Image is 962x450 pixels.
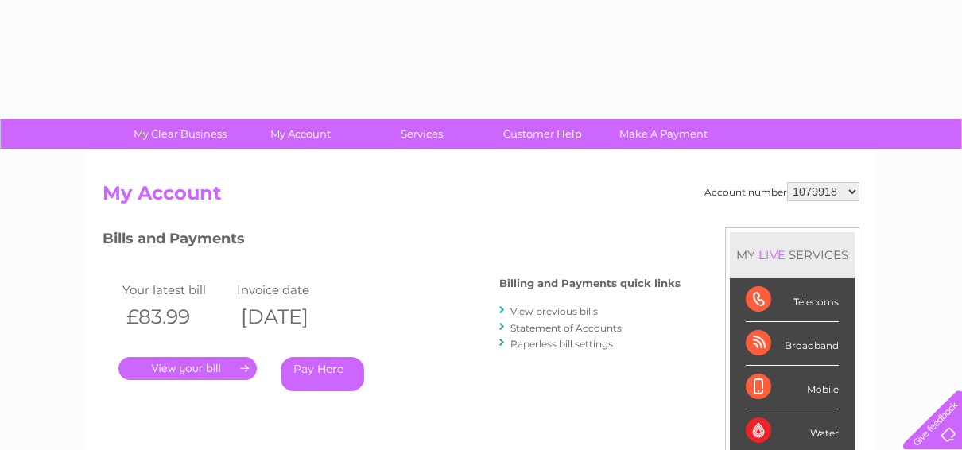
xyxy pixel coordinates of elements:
h4: Billing and Payments quick links [499,277,681,289]
h2: My Account [103,182,859,212]
div: Broadband [746,322,839,366]
a: Pay Here [281,357,364,391]
a: View previous bills [510,305,598,317]
a: Services [356,119,487,149]
a: Paperless bill settings [510,338,613,350]
th: £83.99 [118,301,233,333]
div: LIVE [755,247,789,262]
a: Make A Payment [598,119,729,149]
div: MY SERVICES [730,232,855,277]
a: Statement of Accounts [510,322,622,334]
td: Your latest bill [118,279,233,301]
div: Mobile [746,366,839,409]
a: Customer Help [477,119,608,149]
a: My Account [235,119,367,149]
td: Invoice date [233,279,347,301]
th: [DATE] [233,301,347,333]
a: . [118,357,257,380]
div: Telecoms [746,278,839,322]
a: My Clear Business [114,119,246,149]
div: Account number [704,182,859,201]
h3: Bills and Payments [103,227,681,255]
